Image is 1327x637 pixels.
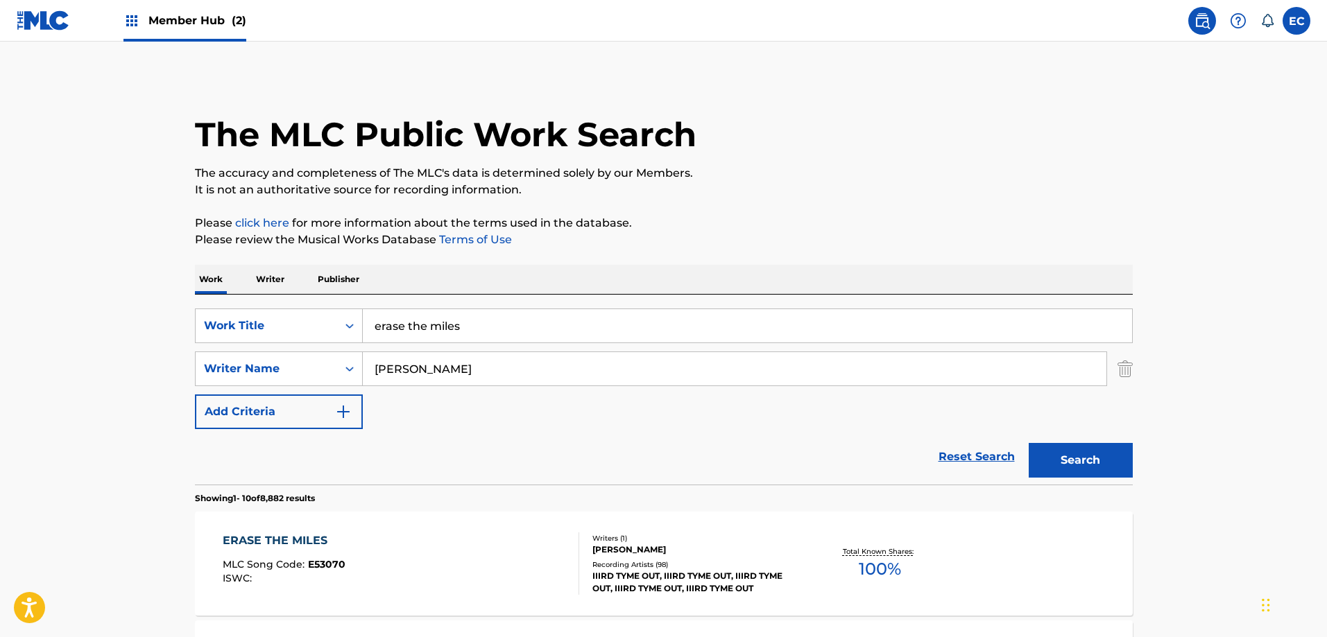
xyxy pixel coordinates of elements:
iframe: Chat Widget [1258,570,1327,637]
a: ERASE THE MILESMLC Song Code:E53070ISWC:Writers (1)[PERSON_NAME]Recording Artists (98)IIIRD TYME ... [195,512,1133,616]
div: ERASE THE MILES [223,532,345,549]
div: Writer Name [204,360,329,377]
div: Writers ( 1 ) [592,533,802,543]
span: E53070 [308,558,345,570]
p: Total Known Shares: [843,546,917,557]
span: MLC Song Code : [223,558,308,570]
p: Writer [252,265,289,294]
img: Delete Criterion [1118,351,1133,386]
p: Publisher [314,265,363,294]
iframe: Resource Center [1288,420,1327,532]
button: Search [1029,443,1133,478]
div: IIIRD TYME OUT, IIIRD TYME OUT, IIIRD TYME OUT, IIIRD TYME OUT, IIIRD TYME OUT [592,570,802,595]
div: [PERSON_NAME] [592,543,802,556]
div: Work Title [204,317,329,334]
div: Drag [1262,584,1270,626]
span: (2) [232,14,246,27]
img: Top Rightsholders [123,12,140,29]
form: Search Form [195,308,1133,485]
div: Recording Artists ( 98 ) [592,559,802,570]
img: search [1194,12,1210,29]
div: Help [1224,7,1252,35]
img: help [1230,12,1247,29]
img: 9d2ae6d4665cec9f34b9.svg [335,403,352,420]
a: Public Search [1188,7,1216,35]
img: MLC Logo [17,10,70,30]
p: Please review the Musical Works Database [195,232,1133,248]
a: click here [235,216,289,229]
div: Notifications [1260,14,1274,28]
div: User Menu [1283,7,1310,35]
p: Work [195,265,227,294]
span: 100 % [859,557,901,582]
a: Terms of Use [436,233,512,246]
button: Add Criteria [195,394,363,429]
p: The accuracy and completeness of The MLC's data is determined solely by our Members. [195,165,1133,182]
span: Member Hub [148,12,246,28]
p: It is not an authoritative source for recording information. [195,182,1133,198]
h1: The MLC Public Work Search [195,114,696,155]
span: ISWC : [223,572,255,584]
p: Please for more information about the terms used in the database. [195,215,1133,232]
p: Showing 1 - 10 of 8,882 results [195,492,315,505]
a: Reset Search [932,442,1022,472]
